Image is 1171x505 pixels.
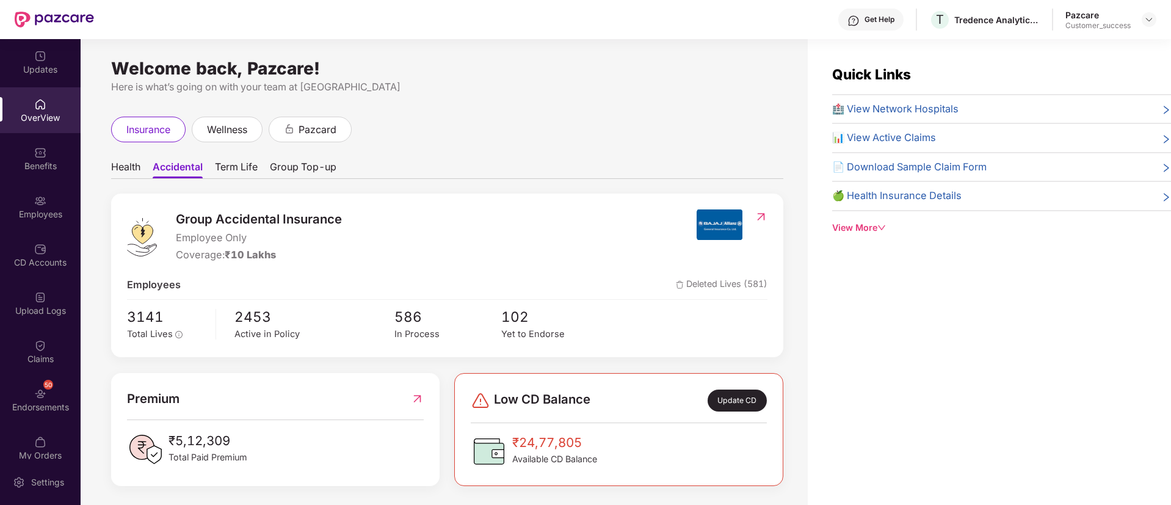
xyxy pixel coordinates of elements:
[34,98,46,111] img: svg+xml;base64,PHN2ZyBpZD0iSG9tZSIgeG1sbnM9Imh0dHA6Ly93d3cudzMub3JnLzIwMDAvc3ZnIiB3aWR0aD0iMjAiIG...
[207,122,247,137] span: wellness
[832,221,1171,234] div: View More
[153,161,203,178] span: Accidental
[847,15,860,27] img: svg+xml;base64,PHN2ZyBpZD0iSGVscC0zMngzMiIgeG1sbnM9Imh0dHA6Ly93d3cudzMub3JnLzIwMDAvc3ZnIiB3aWR0aD...
[1065,9,1131,21] div: Pazcare
[34,147,46,159] img: svg+xml;base64,PHN2ZyBpZD0iQmVuZWZpdHMiIHhtbG5zPSJodHRwOi8vd3d3LnczLm9yZy8yMDAwL3N2ZyIgd2lkdGg9Ij...
[708,390,767,412] div: Update CD
[501,306,608,328] span: 102
[34,340,46,352] img: svg+xml;base64,PHN2ZyBpZD0iQ2xhaW0iIHhtbG5zPSJodHRwOi8vd3d3LnczLm9yZy8yMDAwL3N2ZyIgd2lkdGg9IjIwIi...
[34,291,46,303] img: svg+xml;base64,PHN2ZyBpZD0iVXBsb2FkX0xvZ3MiIGRhdGEtbmFtZT0iVXBsb2FkIExvZ3MiIHhtbG5zPSJodHRwOi8vd3...
[471,391,490,410] img: svg+xml;base64,PHN2ZyBpZD0iRGFuZ2VyLTMyeDMyIiB4bWxucz0iaHR0cDovL3d3dy53My5vcmcvMjAwMC9zdmciIHdpZH...
[127,329,173,340] span: Total Lives
[832,66,911,82] span: Quick Links
[111,64,783,73] div: Welcome back, Pazcare!
[27,476,68,489] div: Settings
[832,101,959,117] span: 🏥 View Network Hospitals
[284,123,295,134] div: animation
[111,161,140,178] span: Health
[176,230,342,246] span: Employee Only
[225,249,276,261] span: ₹10 Lakhs
[175,331,183,338] span: info-circle
[43,380,53,390] div: 50
[501,327,608,341] div: Yet to Endorse
[270,161,336,178] span: Group Top-up
[34,50,46,62] img: svg+xml;base64,PHN2ZyBpZD0iVXBkYXRlZCIgeG1sbnM9Imh0dHA6Ly93d3cudzMub3JnLzIwMDAvc3ZnIiB3aWR0aD0iMj...
[1161,104,1171,117] span: right
[954,14,1040,26] div: Tredence Analytics Solutions Private Limited
[176,209,342,229] span: Group Accidental Insurance
[127,277,181,293] span: Employees
[1065,21,1131,31] div: Customer_success
[676,277,767,293] span: Deleted Lives (581)
[34,436,46,448] img: svg+xml;base64,PHN2ZyBpZD0iTXlfT3JkZXJzIiBkYXRhLW5hbWU9Ik15IE9yZGVycyIgeG1sbnM9Imh0dHA6Ly93d3cudz...
[34,243,46,255] img: svg+xml;base64,PHN2ZyBpZD0iQ0RfQWNjb3VudHMiIGRhdGEtbmFtZT0iQ0QgQWNjb3VudHMiIHhtbG5zPSJodHRwOi8vd3...
[169,431,247,451] span: ₹5,12,309
[832,188,962,204] span: 🍏 Health Insurance Details
[411,389,424,409] img: RedirectIcon
[865,15,894,24] div: Get Help
[1161,133,1171,146] span: right
[127,431,164,468] img: PaidPremiumIcon
[15,12,94,27] img: New Pazcare Logo
[394,306,501,328] span: 586
[832,130,936,146] span: 📊 View Active Claims
[34,195,46,207] img: svg+xml;base64,PHN2ZyBpZD0iRW1wbG95ZWVzIiB4bWxucz0iaHR0cDovL3d3dy53My5vcmcvMjAwMC9zdmciIHdpZHRoPS...
[1144,15,1154,24] img: svg+xml;base64,PHN2ZyBpZD0iRHJvcGRvd24tMzJ4MzIiIHhtbG5zPSJodHRwOi8vd3d3LnczLm9yZy8yMDAwL3N2ZyIgd2...
[832,159,987,175] span: 📄 Download Sample Claim Form
[1161,162,1171,175] span: right
[127,306,207,328] span: 3141
[494,390,590,412] span: Low CD Balance
[877,223,886,232] span: down
[111,79,783,95] div: Here is what’s going on with your team at [GEOGRAPHIC_DATA]
[394,327,501,341] div: In Process
[215,161,258,178] span: Term Life
[127,389,179,409] span: Premium
[126,122,170,137] span: insurance
[512,452,597,466] span: Available CD Balance
[1161,191,1171,204] span: right
[471,433,507,470] img: CDBalanceIcon
[176,247,342,263] div: Coverage:
[697,209,742,240] img: insurerIcon
[127,218,157,256] img: logo
[34,388,46,400] img: svg+xml;base64,PHN2ZyBpZD0iRW5kb3JzZW1lbnRzIiB4bWxucz0iaHR0cDovL3d3dy53My5vcmcvMjAwMC9zdmciIHdpZH...
[169,451,247,464] span: Total Paid Premium
[755,211,767,223] img: RedirectIcon
[13,476,25,489] img: svg+xml;base64,PHN2ZyBpZD0iU2V0dGluZy0yMHgyMCIgeG1sbnM9Imh0dHA6Ly93d3cudzMub3JnLzIwMDAvc3ZnIiB3aW...
[234,327,394,341] div: Active in Policy
[936,12,944,27] span: T
[234,306,394,328] span: 2453
[299,122,336,137] span: pazcard
[512,433,597,452] span: ₹24,77,805
[676,281,684,289] img: deleteIcon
